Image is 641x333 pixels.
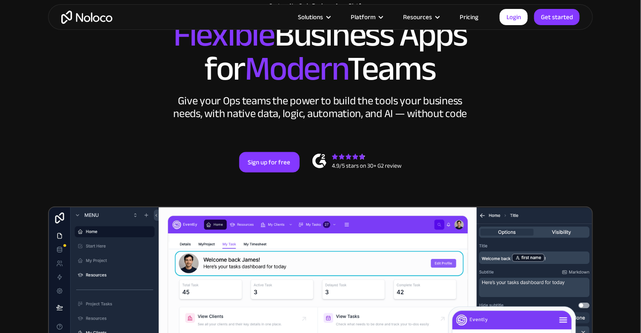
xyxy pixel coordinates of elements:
div: Resources [392,11,449,23]
div: Platform [340,11,392,23]
a: home [61,11,112,24]
span: Flexible [173,3,275,66]
div: Solutions [287,11,340,23]
div: Give your Ops teams the power to build the tools your business needs, with native data, logic, au... [172,95,469,120]
h2: Business Apps for Teams [57,18,584,86]
a: Pricing [449,11,489,23]
a: Login [500,9,528,25]
a: Get started [534,9,580,25]
div: Platform [351,11,375,23]
a: Sign up for free [239,152,300,172]
span: Modern [245,37,347,100]
div: Resources [403,11,432,23]
div: Solutions [298,11,323,23]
